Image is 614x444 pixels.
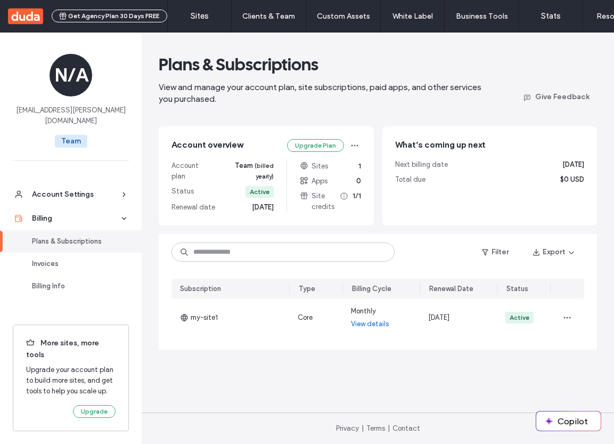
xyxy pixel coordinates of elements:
[395,174,425,185] span: Total due
[32,236,119,247] div: Plans & Subscriptions
[429,284,473,294] div: Renewal Date
[392,12,433,21] label: White Label
[191,11,209,21] label: Sites
[50,54,92,96] div: N/A
[353,191,361,212] span: 1/1
[352,284,391,294] div: Billing Cycle
[217,160,274,182] span: Team
[298,313,313,321] span: Core
[252,202,274,213] span: [DATE]
[395,140,486,150] span: What’s coming up next
[300,161,328,172] span: Sites
[523,244,584,261] button: Export
[26,338,116,360] span: More sites, more tools
[13,105,129,126] span: [EMAIL_ADDRESS][PERSON_NAME][DOMAIN_NAME]
[180,312,218,323] span: my-site1
[32,213,119,224] div: Billing
[317,12,370,21] label: Custom Assets
[171,139,243,152] span: Account overview
[562,159,584,170] span: [DATE]
[300,191,348,212] span: Site credits
[32,281,119,292] div: Billing Info
[250,187,269,197] div: Active
[514,88,597,105] button: Give Feedback
[159,82,481,104] span: View and manage your account plan, site subscriptions, paid apps, and other services you purchased.
[171,160,213,182] span: Account plan
[471,244,519,261] button: Filter
[171,186,194,198] span: Status
[159,54,318,75] span: Plans & Subscriptions
[52,10,167,22] button: Get Agency Plan 30 Days FREE
[26,365,116,397] span: Upgrade your account plan to build more sites, and get tools to help you scale up.
[73,405,116,418] button: Upgrade
[358,161,361,172] span: 1
[32,259,119,269] div: Invoices
[351,306,376,317] span: Monthly
[336,424,359,432] a: Privacy
[506,284,528,294] div: Status
[395,159,448,170] span: Next billing date
[255,162,274,180] span: (billed yearly)
[536,411,601,431] button: Copilot
[351,319,389,329] a: View details
[541,11,561,21] label: Stats
[456,12,508,21] label: Business Tools
[32,189,119,200] div: Account Settings
[388,424,390,432] span: |
[300,176,328,187] span: Apps
[392,424,420,432] a: Contact
[362,424,364,432] span: |
[299,284,315,294] div: Type
[180,284,221,294] div: Subscription
[242,12,295,21] label: Clients & Team
[366,424,385,432] a: Terms
[428,313,449,321] span: [DATE]
[510,313,529,322] div: Active
[171,202,215,213] span: Renewal date
[356,176,361,187] span: 0
[560,174,584,185] span: $0 USD
[55,135,87,148] span: Team
[287,139,344,152] button: Upgrade Plan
